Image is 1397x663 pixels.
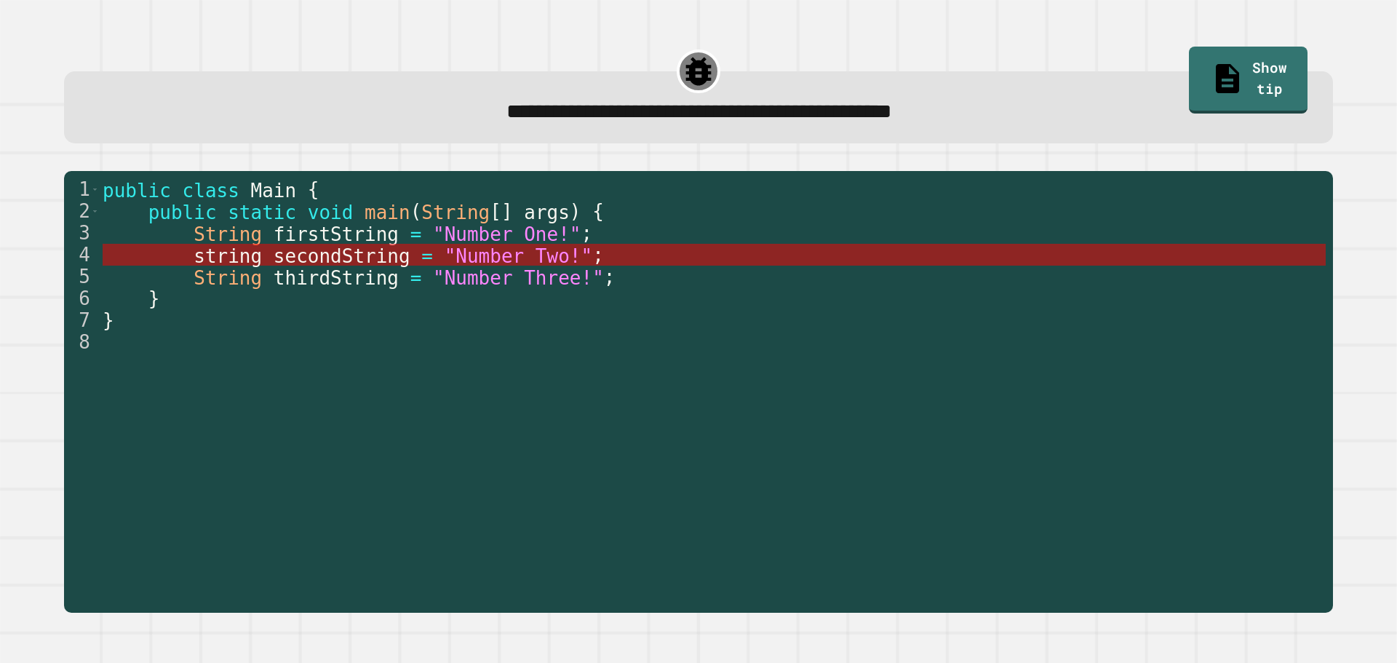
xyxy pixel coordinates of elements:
span: public [148,202,216,223]
span: string [194,245,262,267]
span: Toggle code folding, rows 2 through 6 [91,200,99,222]
span: "Number One!" [433,223,581,245]
span: String [194,223,262,245]
span: firstString [273,223,398,245]
span: Main [250,180,296,202]
div: 1 [64,178,100,200]
span: class [182,180,239,202]
div: 7 [64,309,100,331]
span: = [410,223,421,245]
div: 4 [64,244,100,266]
span: String [194,267,262,289]
span: args [524,202,570,223]
span: thirdString [273,267,398,289]
span: static [228,202,296,223]
span: public [103,180,171,202]
span: "Number Two!" [444,245,592,267]
span: void [307,202,353,223]
span: Toggle code folding, rows 1 through 7 [91,178,99,200]
a: Show tip [1189,47,1308,114]
div: 2 [64,200,100,222]
div: 6 [64,287,100,309]
span: main [365,202,410,223]
span: = [410,267,421,289]
div: 3 [64,222,100,244]
div: 5 [64,266,100,287]
span: secondString [273,245,410,267]
span: String [421,202,490,223]
div: 8 [64,331,100,353]
span: = [421,245,433,267]
span: "Number Three!" [433,267,604,289]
